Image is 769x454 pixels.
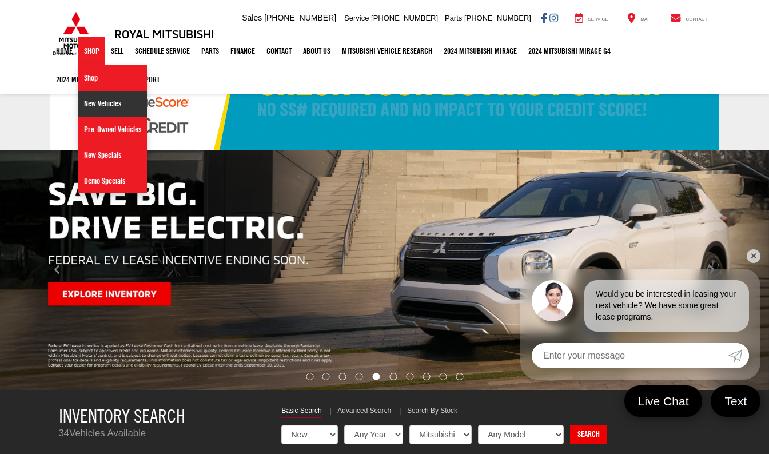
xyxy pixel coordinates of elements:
[456,373,463,380] li: Go to slide number 10.
[336,37,438,65] a: Mitsubishi Vehicle Research
[406,373,413,380] li: Go to slide number 7.
[632,393,695,409] span: Live Chat
[59,406,265,426] h3: Inventory Search
[373,373,380,380] li: Go to slide number 5.
[371,14,438,22] span: [PHONE_NUMBER]
[78,168,147,193] a: Demo Specials
[339,373,346,380] li: Go to slide number 3.
[281,406,321,418] a: Basic Search
[50,65,165,94] a: 2024 Mitsubishi Outlander SPORT
[588,17,608,22] span: Service
[114,27,214,40] h3: Royal Mitsubishi
[624,385,703,417] a: Live Chat
[261,37,297,65] a: Contact
[297,37,336,65] a: About Us
[464,14,531,22] span: [PHONE_NUMBER]
[337,406,391,417] a: Advanced Search
[523,37,616,65] a: 2024 Mitsubishi Mirage G4
[445,14,462,22] span: Parts
[549,13,558,22] a: Instagram: Click to visit our Instagram page
[532,343,728,368] input: Enter your message
[306,373,313,380] li: Go to slide number 1.
[356,373,363,380] li: Go to slide number 4.
[344,14,369,22] span: Service
[344,425,403,444] select: Choose Year from the dropdown
[78,65,147,91] a: Shop
[719,393,752,409] span: Text
[640,17,650,22] span: Map
[50,11,102,56] img: Mitsubishi
[566,13,617,24] a: Service
[711,385,760,417] a: Text
[322,373,330,380] li: Go to slide number 2.
[242,13,262,22] span: Sales
[584,280,749,332] div: Would you be interested in leasing your next vehicle? We have some great lease programs.
[686,17,707,22] span: Contact
[654,173,769,367] button: Click to view next picture.
[438,37,523,65] a: 2024 Mitsubishi Mirage
[78,117,147,142] a: Pre-Owned Vehicles
[78,37,105,65] a: Shop
[407,406,457,417] a: Search By Stock
[439,373,447,380] li: Go to slide number 9.
[409,425,472,444] select: Choose Make from the dropdown
[225,37,261,65] a: Finance
[78,91,147,117] a: New Vehicles
[570,425,607,444] a: Search
[264,13,336,22] span: [PHONE_NUMBER]
[662,13,716,24] a: Contact
[59,427,265,440] p: Vehicles Available
[478,425,564,444] select: Choose Model from the dropdown
[389,373,397,380] li: Go to slide number 6.
[728,343,749,368] a: Submit
[78,142,147,168] a: New Specials
[532,280,573,321] img: Agent profile photo
[59,428,70,439] span: 34
[541,13,547,22] a: Facebook: Click to visit our Facebook page
[105,37,129,65] a: Sell
[619,13,659,24] a: Map
[423,373,430,380] li: Go to slide number 8.
[129,37,196,65] a: Schedule Service: Opens in a new tab
[50,37,78,65] a: Home
[196,37,225,65] a: Parts: Opens in a new tab
[281,425,338,444] select: Choose Vehicle Condition from the dropdown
